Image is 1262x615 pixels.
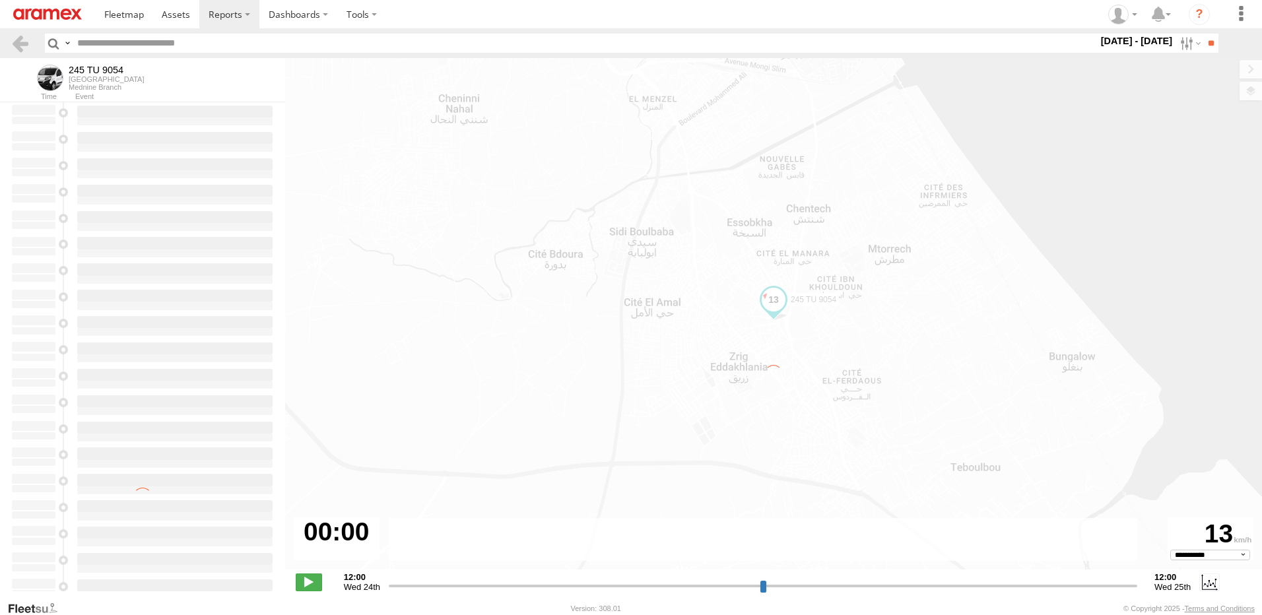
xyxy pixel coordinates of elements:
[1189,4,1210,25] i: ?
[1154,582,1191,592] span: Wed 25th
[344,572,380,582] strong: 12:00
[1123,604,1255,612] div: © Copyright 2025 -
[75,94,285,100] div: Event
[1104,5,1142,24] div: Ahmed Khanfir
[1175,34,1203,53] label: Search Filter Options
[1154,572,1191,582] strong: 12:00
[7,602,68,615] a: Visit our Website
[571,604,621,612] div: Version: 308.01
[11,94,57,100] div: Time
[1098,34,1176,48] label: [DATE] - [DATE]
[13,9,82,20] img: aramex-logo.svg
[69,75,145,83] div: [GEOGRAPHIC_DATA]
[296,573,322,591] label: Play/Stop
[62,34,73,53] label: Search Query
[1185,604,1255,612] a: Terms and Conditions
[69,83,145,91] div: Mednine Branch
[344,582,380,592] span: Wed 24th
[69,65,145,75] div: 245 TU 9054 - View Asset History
[1170,519,1251,550] div: 13
[11,34,30,53] a: Back to previous Page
